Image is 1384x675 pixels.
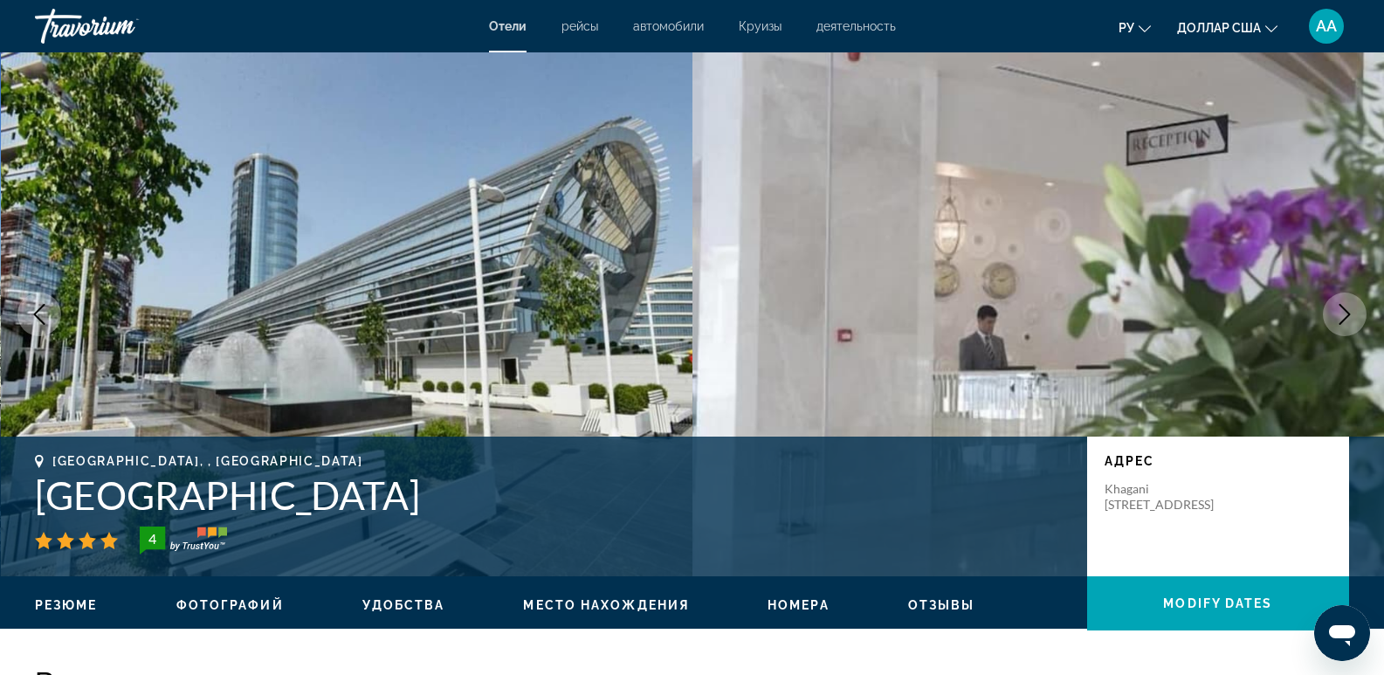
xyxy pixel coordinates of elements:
[633,19,704,33] a: автомобили
[908,597,975,613] button: Отзывы
[1177,15,1277,40] button: Изменить валюту
[523,598,689,612] span: Место нахождения
[768,597,830,613] button: Номера
[739,19,782,33] a: Круизы
[1177,21,1261,35] font: доллар США
[134,528,169,549] div: 4
[561,19,598,33] a: рейсы
[35,3,210,49] a: Травориум
[1304,8,1349,45] button: Меню пользователя
[1119,15,1151,40] button: Изменить язык
[362,597,445,613] button: Удобства
[362,598,445,612] span: Удобства
[176,597,284,613] button: Фотографий
[1105,454,1332,468] p: адрес
[176,598,284,612] span: Фотографий
[1323,293,1367,336] button: Next image
[1316,17,1337,35] font: АА
[816,19,896,33] a: деятельность
[523,597,689,613] button: Место нахождения
[908,598,975,612] span: Отзывы
[1119,21,1134,35] font: ру
[1087,576,1349,630] button: Modify Dates
[768,598,830,612] span: Номера
[489,19,527,33] a: Отели
[140,527,227,554] img: TrustYou guest rating badge
[1105,481,1244,513] p: Khagani [STREET_ADDRESS]
[1314,605,1370,661] iframe: Кнопка запуска окна обмена сообщениями
[35,472,1070,518] h1: [GEOGRAPHIC_DATA]
[35,597,98,613] button: Резюме
[1163,596,1272,610] span: Modify Dates
[35,598,98,612] span: Резюме
[52,454,363,468] span: [GEOGRAPHIC_DATA], , [GEOGRAPHIC_DATA]
[17,293,61,336] button: Previous image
